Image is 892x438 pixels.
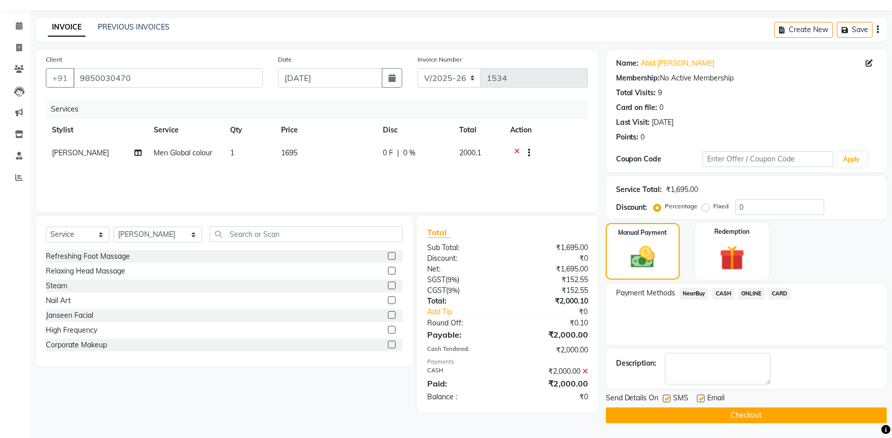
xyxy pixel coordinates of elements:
label: Client [46,55,62,64]
input: Search or Scan [210,226,403,242]
div: CASH [420,366,508,377]
div: ( ) [420,275,508,285]
div: Points: [616,132,639,143]
div: ₹152.55 [508,285,596,296]
span: 2000.1 [459,148,481,157]
div: Description: [616,358,657,369]
th: Service [148,119,224,142]
div: Last Visit: [616,117,650,128]
div: High Frequency [46,325,97,336]
div: Name: [616,58,639,69]
div: ₹0 [508,253,596,264]
div: ₹2,000.00 [508,345,596,355]
div: Total Visits: [616,88,656,98]
span: 1 [230,148,234,157]
label: Redemption [715,227,750,236]
div: ₹2,000.10 [508,296,596,307]
div: ₹0.10 [508,318,596,328]
span: 9% [448,286,458,294]
div: ₹0 [522,307,596,317]
div: Membership: [616,73,660,84]
span: SGST [427,275,445,284]
a: INVOICE [48,18,86,37]
span: Send Details On [606,393,659,405]
button: Apply [838,152,867,167]
div: ₹2,000.00 [508,377,596,390]
label: Invoice Number [417,55,462,64]
span: | [397,148,399,158]
label: Percentage [665,202,698,211]
th: Stylist [46,119,148,142]
div: Total: [420,296,508,307]
div: Corporate Makeup [46,340,107,350]
div: ₹1,695.00 [666,184,699,195]
a: Add Tip [420,307,522,317]
label: Manual Payment [618,228,667,237]
th: Price [275,119,377,142]
div: Paid: [420,377,508,390]
div: Service Total: [616,184,662,195]
div: Sub Total: [420,242,508,253]
button: Create New [774,22,833,38]
span: Email [708,393,725,405]
div: Payments [427,358,588,366]
span: CASH [712,288,734,299]
div: Services [47,100,596,119]
div: Coupon Code [616,154,703,165]
span: CGST [427,286,446,295]
th: Disc [377,119,453,142]
div: ₹0 [508,392,596,402]
span: 0 % [403,148,415,158]
a: Abid [PERSON_NAME] [641,58,715,69]
span: SMS [674,393,689,405]
label: Fixed [714,202,729,211]
span: 1695 [281,148,297,157]
div: Card on file: [616,102,658,113]
th: Total [453,119,504,142]
div: ₹152.55 [508,275,596,285]
div: [DATE] [652,117,674,128]
label: Date [278,55,292,64]
span: Men Global colour [154,148,212,157]
button: +91 [46,68,74,88]
div: 0 [660,102,664,113]
span: 0 F [383,148,393,158]
div: 9 [658,88,662,98]
div: Payable: [420,328,508,341]
span: NearBuy [680,288,709,299]
div: ₹2,000.00 [508,366,596,377]
div: Cash Tendered: [420,345,508,355]
span: ONLINE [738,288,765,299]
div: ₹1,695.00 [508,264,596,275]
input: Enter Offer / Coupon Code [703,151,833,167]
div: Balance : [420,392,508,402]
div: Refreshing Foot Massage [46,251,130,262]
span: CARD [769,288,791,299]
span: [PERSON_NAME] [52,148,109,157]
th: Qty [224,119,275,142]
div: Nail Art [46,295,71,306]
div: Steam [46,281,67,291]
img: _gift.svg [712,242,752,273]
span: 9% [448,276,457,284]
span: Payment Methods [616,288,676,298]
button: Checkout [606,407,887,423]
div: Relaxing Head Massage [46,266,125,277]
div: Net: [420,264,508,275]
div: ₹1,695.00 [508,242,596,253]
div: ₹2,000.00 [508,328,596,341]
div: Discount: [420,253,508,264]
div: No Active Membership [616,73,877,84]
th: Action [504,119,588,142]
div: Janseen Facial [46,310,93,321]
input: Search by Name/Mobile/Email/Code [73,68,263,88]
div: 0 [641,132,645,143]
span: Total [427,227,451,238]
div: Round Off: [420,318,508,328]
a: PREVIOUS INVOICES [98,22,170,32]
img: _cash.svg [623,243,662,271]
div: Discount: [616,202,648,213]
div: ( ) [420,285,508,296]
button: Save [837,22,873,38]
